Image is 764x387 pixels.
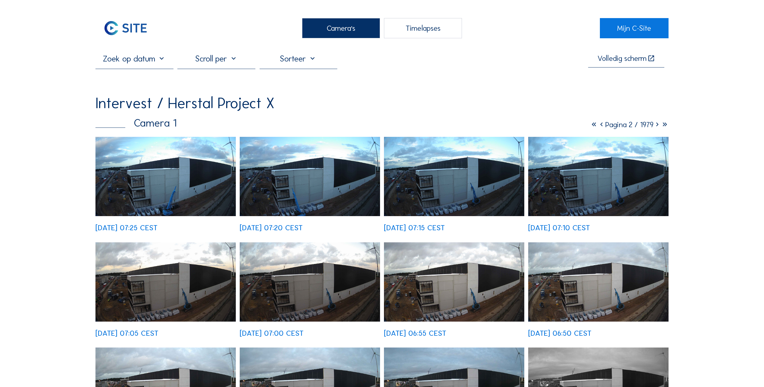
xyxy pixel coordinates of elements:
[384,224,445,231] div: [DATE] 07:15 CEST
[384,137,524,216] img: image_53003736
[384,329,446,337] div: [DATE] 06:55 CEST
[528,224,590,231] div: [DATE] 07:10 CEST
[240,137,380,216] img: image_53003871
[95,54,173,64] input: Zoek op datum 󰅀
[95,96,274,111] div: Intervest / Herstal Project X
[605,120,653,129] span: Pagina 2 / 1979
[95,18,164,38] a: C-SITE Logo
[240,242,380,322] img: image_53003296
[95,118,176,128] div: Camera 1
[95,18,155,38] img: C-SITE Logo
[95,329,158,337] div: [DATE] 07:05 CEST
[240,224,303,231] div: [DATE] 07:20 CEST
[600,18,669,38] a: Mijn C-Site
[597,55,647,62] div: Volledig scherm
[528,329,591,337] div: [DATE] 06:50 CEST
[528,137,669,216] img: image_53003587
[528,242,669,322] img: image_53003078
[384,18,462,38] div: Timelapses
[95,242,236,322] img: image_53003441
[95,224,157,231] div: [DATE] 07:25 CEST
[95,137,236,216] img: image_53003953
[240,329,304,337] div: [DATE] 07:00 CEST
[384,242,524,322] img: image_53003153
[302,18,380,38] div: Camera's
